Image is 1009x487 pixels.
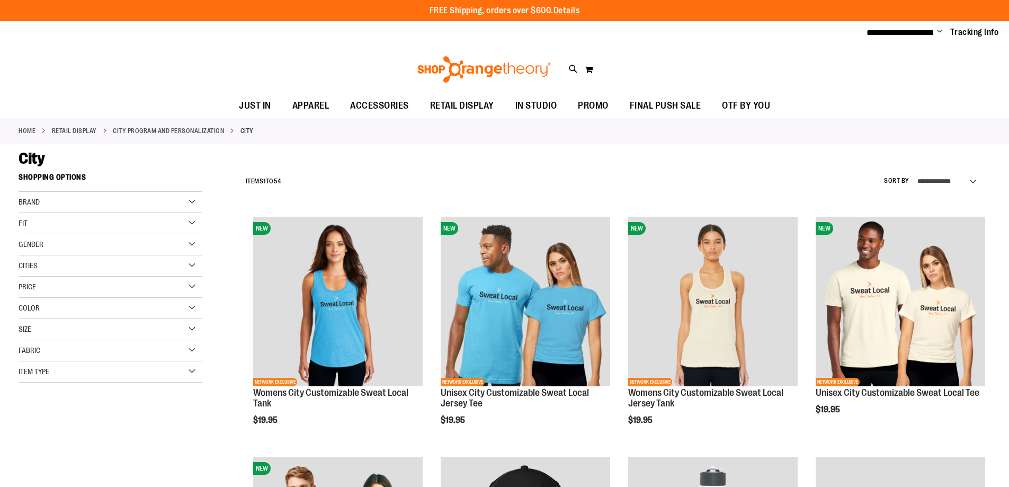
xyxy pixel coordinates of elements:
[441,222,458,235] span: NEW
[19,325,31,333] span: Size
[350,94,409,118] span: ACCESSORIES
[19,126,35,136] a: Home
[248,211,428,451] div: product
[711,94,781,118] a: OTF BY YOU
[340,94,419,118] a: ACCESSORIES
[810,211,990,441] div: product
[441,378,485,386] span: NETWORK EXCLUSIVE
[628,415,654,425] span: $19.95
[441,415,467,425] span: $19.95
[628,378,672,386] span: NETWORK EXCLUSIVE
[282,94,340,118] a: APPAREL
[239,94,271,118] span: JUST IN
[19,261,38,270] span: Cities
[19,282,36,291] span: Price
[623,211,803,451] div: product
[937,27,942,38] button: Account menu
[816,378,860,386] span: NETWORK EXCLUSIVE
[441,387,589,409] a: Unisex City Customizable Sweat Local Jersey Tee
[628,217,798,388] a: City Customizable Jersey Racerback TankNEWNETWORK EXCLUSIVE
[253,415,279,425] span: $19.95
[19,149,44,167] span: City
[416,56,553,83] img: Shop Orangetheory
[628,387,783,409] a: Womens City Customizable Sweat Local Jersey Tank
[19,168,202,192] strong: Shopping Options
[816,222,833,235] span: NEW
[19,346,40,355] span: Fabric
[816,405,842,414] span: $19.95
[515,94,557,118] span: IN STUDIO
[253,387,408,409] a: Womens City Customizable Sweat Local Tank
[553,6,580,15] a: Details
[240,126,254,136] strong: City
[628,217,798,386] img: City Customizable Jersey Racerback Tank
[816,217,985,386] img: Image of Unisex City Customizable Very Important Tee
[630,94,701,118] span: FINAL PUSH SALE
[253,462,271,475] span: NEW
[430,94,494,118] span: RETAIL DISPLAY
[253,217,423,388] a: City Customizable Perfect Racerback TankNEWNETWORK EXCLUSIVE
[430,5,580,17] p: FREE Shipping, orders over $600.
[578,94,609,118] span: PROMO
[292,94,329,118] span: APPAREL
[884,176,909,185] label: Sort By
[816,387,979,398] a: Unisex City Customizable Sweat Local Tee
[52,126,97,136] a: RETAIL DISPLAY
[19,304,40,312] span: Color
[505,94,568,118] a: IN STUDIO
[628,222,646,235] span: NEW
[19,367,49,376] span: Item Type
[19,219,28,227] span: Fit
[722,94,770,118] span: OTF BY YOU
[19,240,43,249] span: Gender
[816,217,985,388] a: Image of Unisex City Customizable Very Important TeeNEWNETWORK EXCLUSIVE
[441,217,610,388] a: Unisex City Customizable Fine Jersey TeeNEWNETWORK EXCLUSIVE
[253,378,297,386] span: NETWORK EXCLUSIVE
[228,94,282,118] a: JUST IN
[950,26,999,38] a: Tracking Info
[441,217,610,386] img: Unisex City Customizable Fine Jersey Tee
[619,94,712,118] a: FINAL PUSH SALE
[253,217,423,386] img: City Customizable Perfect Racerback Tank
[567,94,619,118] a: PROMO
[419,94,505,118] a: RETAIL DISPLAY
[253,222,271,235] span: NEW
[19,198,40,206] span: Brand
[263,178,266,185] span: 1
[246,173,281,190] h2: Items to
[274,178,281,185] span: 54
[113,126,224,136] a: CITY PROGRAM AND PERSONALIZATION
[435,211,615,451] div: product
